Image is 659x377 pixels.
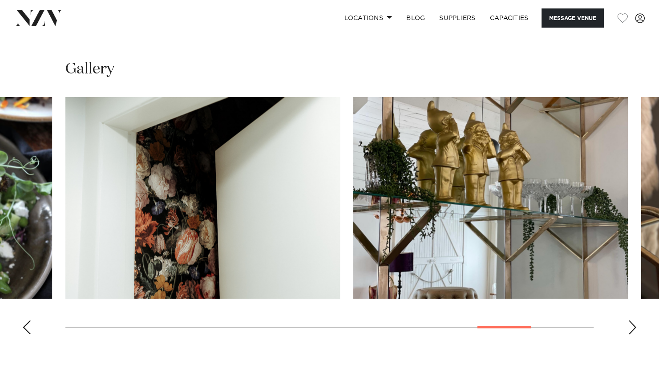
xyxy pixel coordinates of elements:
img: nzv-logo.png [14,10,63,26]
swiper-slide: 15 / 18 [65,97,340,299]
a: SUPPLIERS [432,8,482,28]
swiper-slide: 16 / 18 [353,97,628,299]
button: Message Venue [542,8,604,28]
a: Capacities [483,8,536,28]
a: BLOG [399,8,432,28]
h2: Gallery [65,59,114,79]
a: Locations [337,8,399,28]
